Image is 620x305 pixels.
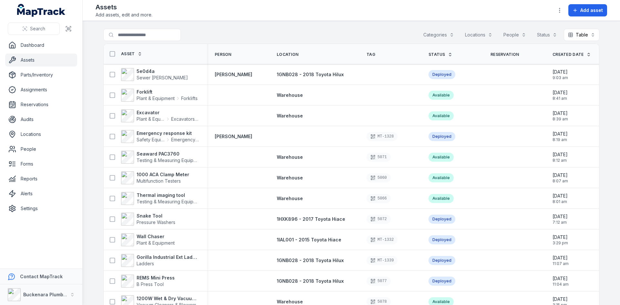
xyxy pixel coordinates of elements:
[553,96,568,101] span: 8:41 am
[580,7,603,14] span: Add asset
[121,192,199,205] a: Thermal imaging toolTesting & Measuring Equipment
[121,51,142,56] a: Asset
[277,195,303,202] a: Warehouse
[137,171,189,178] strong: 1000 ACA Clamp Meter
[121,109,199,122] a: ExcavatorPlant & EquipmentExcavators & Plant
[553,234,568,246] time: 9/17/2025, 3:29:23 PM
[553,131,568,137] span: [DATE]
[5,187,77,200] a: Alerts
[121,275,175,288] a: REMS Mini PressB Press Tool
[429,153,454,162] div: Available
[277,216,345,222] a: 1HXK896 - 2017 Toyota Hiace
[121,233,175,246] a: Wall ChaserPlant & Equipment
[137,158,204,163] span: Testing & Measuring Equipment
[553,240,568,246] span: 3:29 pm
[277,72,344,77] span: 1GNB028 - 2018 Toyota Hilux
[553,172,568,184] time: 9/19/2025, 8:07:41 AM
[553,255,569,261] span: [DATE]
[137,116,165,122] span: Plant & Equipment
[121,89,198,102] a: ForkliftPlant & EquipmentForklifts
[553,234,568,240] span: [DATE]
[367,235,398,244] div: MT-1332
[553,75,568,80] span: 9:03 am
[367,215,391,224] div: 5072
[553,178,568,184] span: 8:07 am
[553,193,568,199] span: [DATE]
[429,91,454,100] div: Available
[429,52,445,57] span: Status
[137,89,198,95] strong: Forklift
[121,151,199,164] a: Seaward PAC3760Testing & Measuring Equipment
[137,275,175,281] strong: REMS Mini Press
[5,202,77,215] a: Settings
[429,52,452,57] a: Status
[137,233,175,240] strong: Wall Chaser
[96,12,152,18] span: Add assets, edit and more.
[553,275,569,282] span: [DATE]
[277,71,344,78] a: 1GNB028 - 2018 Toyota Hilux
[5,143,77,156] a: People
[553,193,568,204] time: 9/19/2025, 8:01:15 AM
[553,151,568,163] time: 9/19/2025, 8:12:56 AM
[491,52,519,57] span: Reservation
[171,116,199,122] span: Excavators & Plant
[121,51,135,56] span: Asset
[553,52,591,57] a: Created Date
[277,113,303,118] span: Warehouse
[568,4,607,16] button: Add asset
[17,4,66,17] a: MapTrack
[429,277,455,286] div: Deployed
[553,117,568,122] span: 8:39 am
[499,29,530,41] button: People
[137,192,199,198] strong: Thermal imaging tool
[96,3,152,12] h2: Assets
[137,254,199,260] strong: Gorilla Industrial Ext Ladder
[215,71,252,78] a: [PERSON_NAME]
[553,213,568,220] span: [DATE]
[137,295,199,302] strong: 1200W Wet & Dry Vacuum Cleaner
[5,83,77,96] a: Assignments
[277,278,344,284] span: 1GNB028 - 2018 Toyota Hilux
[533,29,561,41] button: Status
[5,113,77,126] a: Audits
[367,173,391,182] div: 5060
[553,131,568,142] time: 9/19/2025, 8:19:24 AM
[429,194,454,203] div: Available
[553,282,569,287] span: 11:04 am
[553,110,568,117] span: [DATE]
[277,196,303,201] span: Warehouse
[429,111,454,120] div: Available
[277,258,344,263] span: 1GNB028 - 2018 Toyota Hilux
[181,95,198,102] span: Forklifts
[5,172,77,185] a: Reports
[277,299,303,304] span: Warehouse
[553,89,568,101] time: 9/19/2025, 8:41:24 AM
[277,154,303,160] span: Warehouse
[137,151,199,157] strong: Seaward PAC3760
[277,175,303,181] a: Warehouse
[367,194,391,203] div: 5066
[121,254,199,267] a: Gorilla Industrial Ext LadderLadders
[367,132,398,141] div: MT-1328
[171,137,199,143] span: Emergency response equipment
[137,219,175,225] span: Pressure Washers
[137,213,175,219] strong: Snake Tool
[5,68,77,81] a: Parts/Inventory
[277,52,298,57] span: Location
[553,69,568,80] time: 10/1/2025, 9:03:13 AM
[215,133,252,140] strong: [PERSON_NAME]
[429,235,455,244] div: Deployed
[461,29,497,41] button: Locations
[277,257,344,264] a: 1GNB028 - 2018 Toyota Hilux
[553,137,568,142] span: 8:19 am
[553,261,569,266] span: 11:07 am
[553,275,569,287] time: 9/11/2025, 11:04:29 AM
[553,213,568,225] time: 9/18/2025, 7:12:58 AM
[553,220,568,225] span: 7:12 am
[553,89,568,96] span: [DATE]
[367,52,375,57] span: Tag
[367,256,398,265] div: MT-1339
[5,54,77,66] a: Assets
[30,25,45,32] span: Search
